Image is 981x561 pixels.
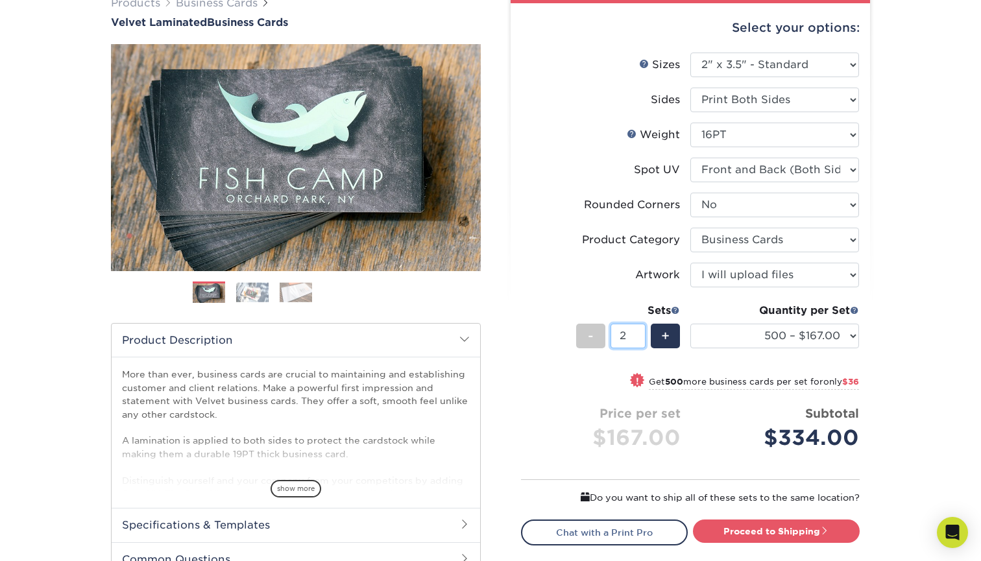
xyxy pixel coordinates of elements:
div: Sizes [639,57,680,73]
h1: Business Cards [111,16,481,29]
span: + [661,326,670,346]
div: Open Intercom Messenger [937,517,968,548]
span: only [823,377,859,387]
div: Spot UV [634,162,680,178]
strong: 500 [665,377,683,387]
div: Artwork [635,267,680,283]
span: show more [271,480,321,497]
a: Chat with a Print Pro [521,519,688,545]
div: Do you want to ship all of these sets to the same location? [521,490,860,505]
span: Velvet Laminated [111,16,207,29]
div: $167.00 [531,422,681,453]
div: Rounded Corners [584,197,680,213]
div: Sides [651,92,680,108]
span: - [588,326,594,346]
div: Product Category [582,232,680,248]
img: Business Cards 05 [367,276,399,309]
img: Business Cards 04 [323,276,356,309]
span: $36 [842,377,859,387]
h2: Product Description [112,324,480,357]
div: Select your options: [521,3,860,53]
span: ! [636,374,639,388]
iframe: Google Customer Reviews [3,521,110,556]
h2: Specifications & Templates [112,508,480,542]
div: $334.00 [700,422,859,453]
div: Weight [627,127,680,143]
small: Get more business cards per set for [649,377,859,390]
strong: Price per set [599,406,681,420]
img: Business Cards 01 [193,277,225,309]
div: Sets [576,303,680,318]
img: Business Cards 03 [280,282,312,302]
img: Business Cards 02 [236,282,269,302]
div: Quantity per Set [690,303,859,318]
a: Proceed to Shipping [693,519,860,543]
strong: Subtotal [805,406,859,420]
a: Velvet LaminatedBusiness Cards [111,16,481,29]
